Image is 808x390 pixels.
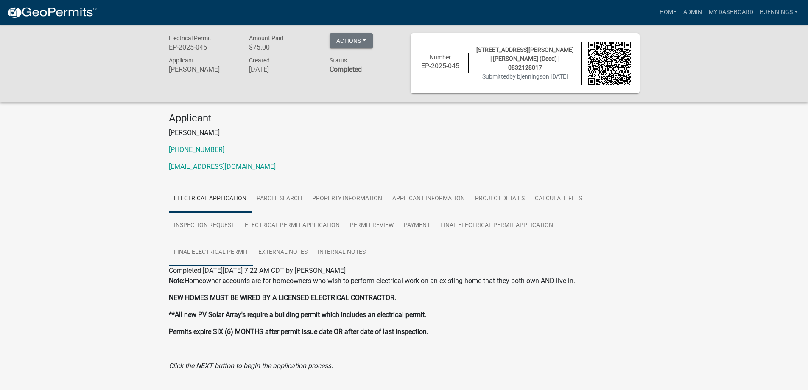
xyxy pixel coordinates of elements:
[430,54,451,61] span: Number
[169,185,252,213] a: Electrical Application
[169,328,428,336] strong: Permits expire SIX (6) MONTHS after permit issue date OR after date of last inspection.
[307,185,387,213] a: Property Information
[249,35,283,42] span: Amount Paid
[482,73,568,80] span: Submitted on [DATE]
[169,146,224,154] a: [PHONE_NUMBER]
[169,276,640,286] p: Homeowner accounts are for homeowners who wish to perform electrical work on an existing home tha...
[656,4,680,20] a: Home
[169,294,396,302] strong: NEW HOMES MUST BE WIRED BY A LICENSED ELECTRICAL CONTRACTOR.
[399,212,435,239] a: Payment
[435,212,558,239] a: Final Electrical Permit Application
[387,185,470,213] a: Applicant Information
[169,57,194,64] span: Applicant
[249,65,317,73] h6: [DATE]
[169,163,276,171] a: [EMAIL_ADDRESS][DOMAIN_NAME]
[169,362,333,370] i: Click the NEXT button to begin the application process.
[169,212,240,239] a: Inspection Request
[476,46,574,71] span: [STREET_ADDRESS][PERSON_NAME] | [PERSON_NAME] (Deed) | 0832128017
[169,239,253,266] a: Final Electrical Permit
[169,112,640,124] h4: Applicant
[330,65,362,73] strong: Completed
[757,4,801,20] a: bjennings
[509,73,542,80] span: by bjennings
[169,43,237,51] h6: EP-2025-045
[419,62,462,70] h6: EP-2025-045
[470,185,530,213] a: Project Details
[588,42,631,85] img: QR code
[169,311,426,319] strong: **All new PV Solar Array's require a building permit which includes an electrical permit.
[330,57,347,64] span: Status
[252,185,307,213] a: Parcel search
[169,277,185,285] strong: Note:
[249,57,270,64] span: Created
[249,43,317,51] h6: $75.00
[169,128,640,138] p: [PERSON_NAME]
[313,239,371,266] a: Internal Notes
[330,33,373,48] button: Actions
[169,267,346,275] span: Completed [DATE][DATE] 7:22 AM CDT by [PERSON_NAME]
[530,185,587,213] a: Calculate Fees
[705,4,757,20] a: My Dashboard
[169,35,211,42] span: Electrical Permit
[253,239,313,266] a: External Notes
[240,212,345,239] a: Electrical Permit Application
[680,4,705,20] a: Admin
[169,65,237,73] h6: [PERSON_NAME]
[345,212,399,239] a: Permit Review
